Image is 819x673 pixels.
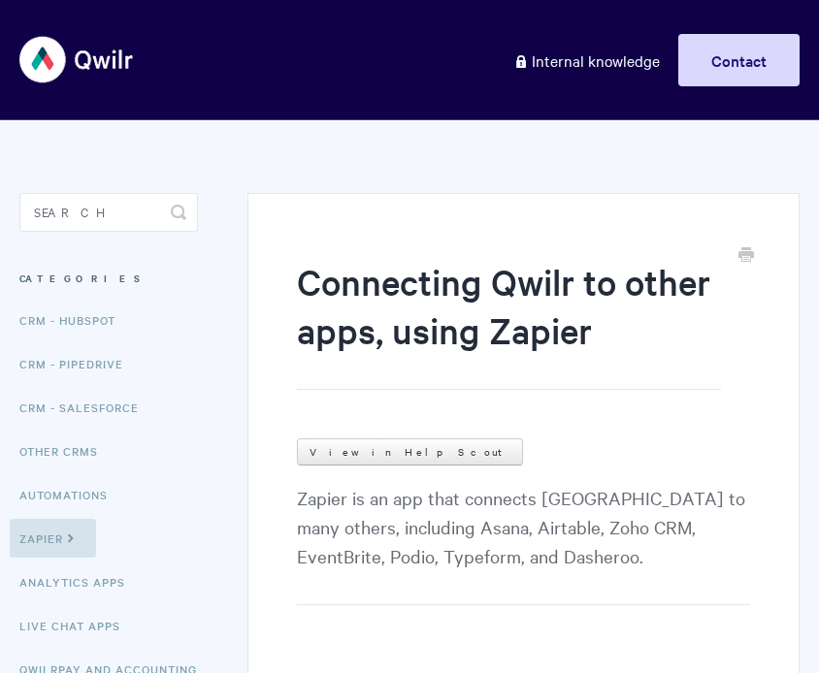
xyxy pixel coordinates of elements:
h3: Categories [19,261,198,296]
a: Zapier [10,519,96,558]
a: CRM - HubSpot [19,301,130,339]
h1: Connecting Qwilr to other apps, using Zapier [297,257,721,390]
p: Zapier is an app that connects [GEOGRAPHIC_DATA] to many others, including Asana, Airtable, Zoho ... [297,483,750,605]
a: Analytics Apps [19,562,140,601]
a: Print this Article [738,245,754,267]
a: CRM - Pipedrive [19,344,138,383]
a: Contact [678,34,800,86]
img: Qwilr Help Center [19,23,135,96]
a: Other CRMs [19,432,113,470]
input: Search [19,193,198,232]
a: Internal knowledge [499,34,674,86]
a: Live Chat Apps [19,606,135,645]
a: Automations [19,475,122,514]
a: View in Help Scout [297,438,523,465]
a: CRM - Salesforce [19,388,153,427]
